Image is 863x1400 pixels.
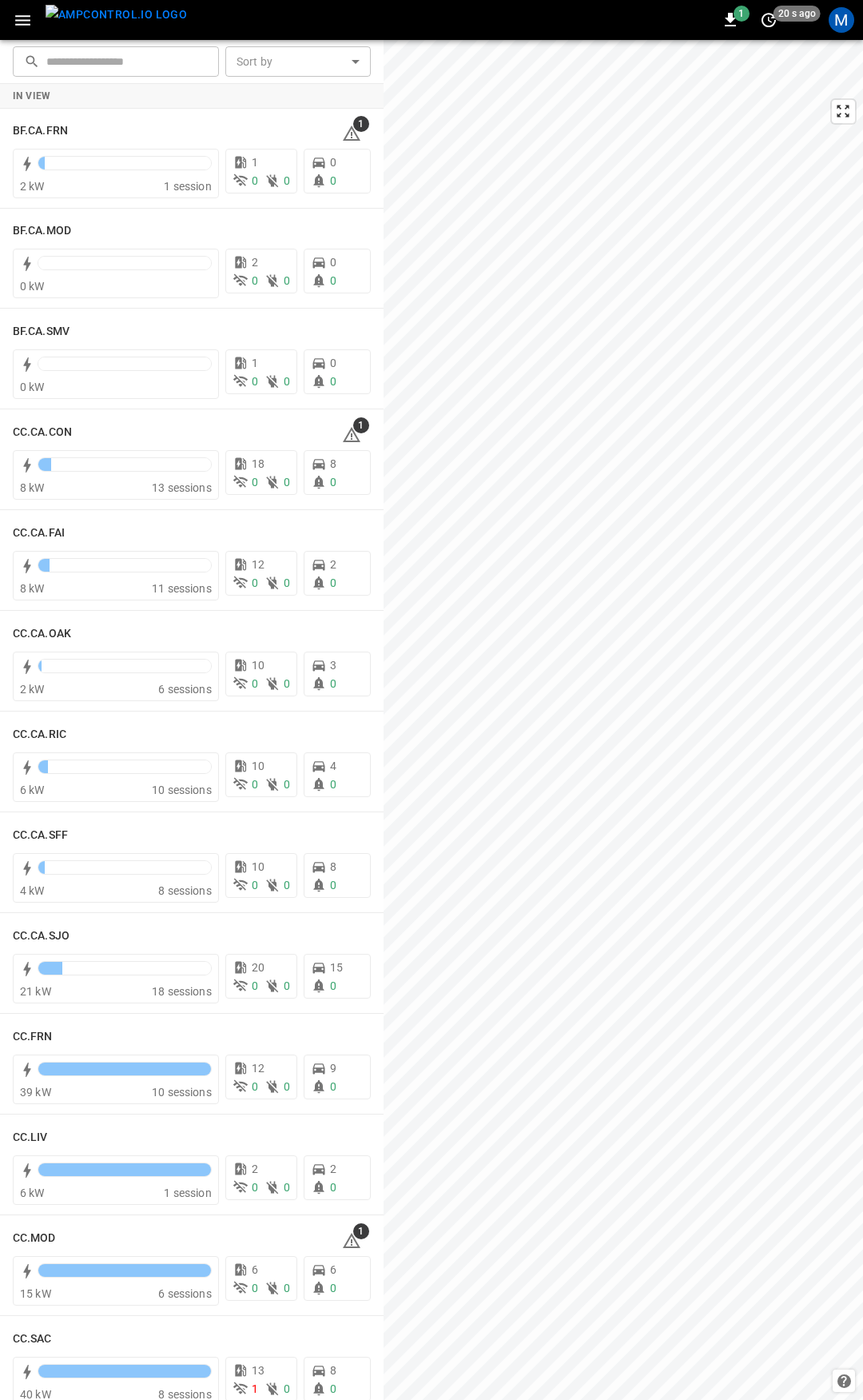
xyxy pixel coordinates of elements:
span: 6 kW [20,784,45,796]
span: 0 [284,1282,290,1294]
span: 0 [284,274,290,287]
h6: BF.CA.FRN [13,122,68,140]
span: 0 [330,879,336,891]
span: 0 [330,256,336,269]
span: 0 [252,979,258,992]
span: 2 [330,558,336,571]
span: 13 sessions [152,481,212,494]
span: 20 [252,961,264,974]
h6: BF.CA.MOD [13,222,71,240]
button: set refresh interval [756,7,781,33]
span: 0 [330,1382,336,1395]
span: 1 [252,357,258,369]
span: 0 [252,1181,258,1194]
span: 12 [252,1062,264,1075]
h6: CC.CA.FAI [13,525,65,542]
span: 8 kW [20,481,45,494]
span: 1 [252,1382,258,1395]
span: 3 [330,659,336,672]
span: 1 session [164,180,211,193]
span: 8 [330,860,336,873]
span: 9 [330,1062,336,1075]
span: 0 [330,476,336,489]
span: 0 [252,879,258,891]
h6: CC.CA.SFF [13,827,68,844]
span: 20 s ago [774,6,821,22]
span: 1 [353,116,369,132]
span: 0 [330,174,336,187]
span: 2 kW [20,180,45,193]
img: ampcontrol.io logo [46,5,187,25]
span: 10 [252,860,264,873]
span: 0 [330,1080,336,1093]
span: 0 [284,1080,290,1093]
span: 0 [284,1382,290,1395]
div: profile-icon [829,7,854,33]
span: 18 [252,457,264,470]
span: 2 [330,1163,336,1175]
span: 8 [330,457,336,470]
canvas: Map [384,40,863,1400]
span: 0 [330,274,336,287]
span: 0 [330,357,336,369]
span: 6 sessions [158,683,212,696]
span: 2 kW [20,683,45,696]
span: 11 sessions [152,582,212,595]
span: 10 sessions [152,784,212,796]
span: 10 [252,760,264,772]
span: 0 [284,375,290,388]
span: 1 [734,6,750,22]
span: 0 [284,576,290,589]
span: 0 [284,476,290,489]
span: 0 [252,375,258,388]
span: 0 [284,879,290,891]
span: 6 [330,1263,336,1276]
h6: CC.CA.SJO [13,927,70,945]
span: 0 [330,1181,336,1194]
strong: In View [13,90,51,102]
h6: CC.FRN [13,1028,53,1046]
h6: CC.CA.OAK [13,625,71,643]
span: 10 sessions [152,1086,212,1099]
span: 1 [353,417,369,433]
span: 0 [252,1282,258,1294]
span: 0 [252,576,258,589]
span: 0 [330,979,336,992]
span: 6 kW [20,1187,45,1199]
span: 0 [330,778,336,791]
h6: CC.CA.RIC [13,726,66,744]
span: 0 [330,1282,336,1294]
h6: BF.CA.SMV [13,323,70,341]
span: 0 [330,375,336,388]
span: 1 [252,156,258,169]
span: 8 kW [20,582,45,595]
span: 0 [252,274,258,287]
span: 15 kW [20,1287,51,1300]
span: 1 [353,1223,369,1239]
span: 0 [284,1181,290,1194]
span: 39 kW [20,1086,51,1099]
span: 12 [252,558,264,571]
span: 21 kW [20,985,51,998]
span: 10 [252,659,264,672]
span: 0 [252,677,258,690]
h6: CC.SAC [13,1330,52,1348]
span: 0 [330,156,336,169]
span: 0 [252,1080,258,1093]
span: 0 [330,677,336,690]
span: 0 kW [20,280,45,293]
span: 2 [252,256,258,269]
span: 0 [252,476,258,489]
span: 13 [252,1364,264,1377]
h6: CC.CA.CON [13,424,72,441]
span: 6 sessions [158,1287,212,1300]
span: 0 [284,174,290,187]
span: 1 session [164,1187,211,1199]
span: 0 [284,677,290,690]
h6: CC.MOD [13,1230,56,1247]
span: 6 [252,1263,258,1276]
span: 8 [330,1364,336,1377]
span: 18 sessions [152,985,212,998]
span: 0 [284,979,290,992]
span: 2 [252,1163,258,1175]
